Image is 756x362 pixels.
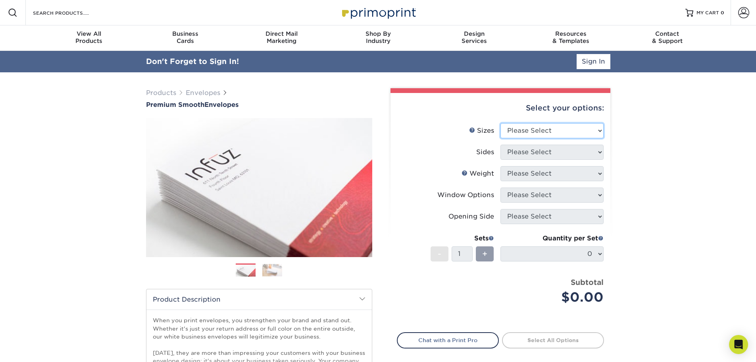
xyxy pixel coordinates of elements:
h1: Envelopes [146,101,372,108]
div: & Templates [523,30,619,45]
a: View AllProducts [41,25,137,51]
div: & Support [619,30,716,45]
a: Premium SmoothEnvelopes [146,101,372,108]
a: Products [146,89,176,97]
img: Premium Smooth 01 [146,109,372,266]
div: Don't Forget to Sign In! [146,56,239,67]
div: Cards [137,30,233,45]
div: Sets [431,234,494,243]
div: Window Options [437,190,494,200]
img: Envelopes 01 [236,264,256,278]
a: Sign In [577,54,610,69]
strong: Subtotal [571,278,604,287]
div: Services [426,30,523,45]
a: Direct MailMarketing [233,25,330,51]
div: Products [41,30,137,45]
span: Resources [523,30,619,37]
div: Select your options: [397,93,604,123]
div: Opening Side [448,212,494,221]
div: Open Intercom Messenger [729,335,748,354]
div: Sides [476,147,494,157]
a: Resources& Templates [523,25,619,51]
span: MY CART [696,10,719,16]
img: Primoprint [339,4,418,21]
span: Design [426,30,523,37]
a: Select All Options [502,332,604,348]
span: - [438,248,441,260]
div: Sizes [469,126,494,136]
input: SEARCH PRODUCTS..... [32,8,110,17]
h2: Product Description [146,289,372,310]
span: Premium Smooth [146,101,204,108]
div: Industry [330,30,426,45]
a: BusinessCards [137,25,233,51]
span: View All [41,30,137,37]
div: $0.00 [506,288,604,307]
a: Envelopes [186,89,220,97]
a: DesignServices [426,25,523,51]
span: Direct Mail [233,30,330,37]
span: 0 [721,10,724,15]
span: Contact [619,30,716,37]
span: + [482,248,487,260]
div: Quantity per Set [500,234,604,243]
span: Shop By [330,30,426,37]
img: Envelopes 02 [262,264,282,276]
a: Contact& Support [619,25,716,51]
a: Chat with a Print Pro [397,332,499,348]
div: Marketing [233,30,330,45]
div: Weight [462,169,494,178]
a: Shop ByIndustry [330,25,426,51]
span: Business [137,30,233,37]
